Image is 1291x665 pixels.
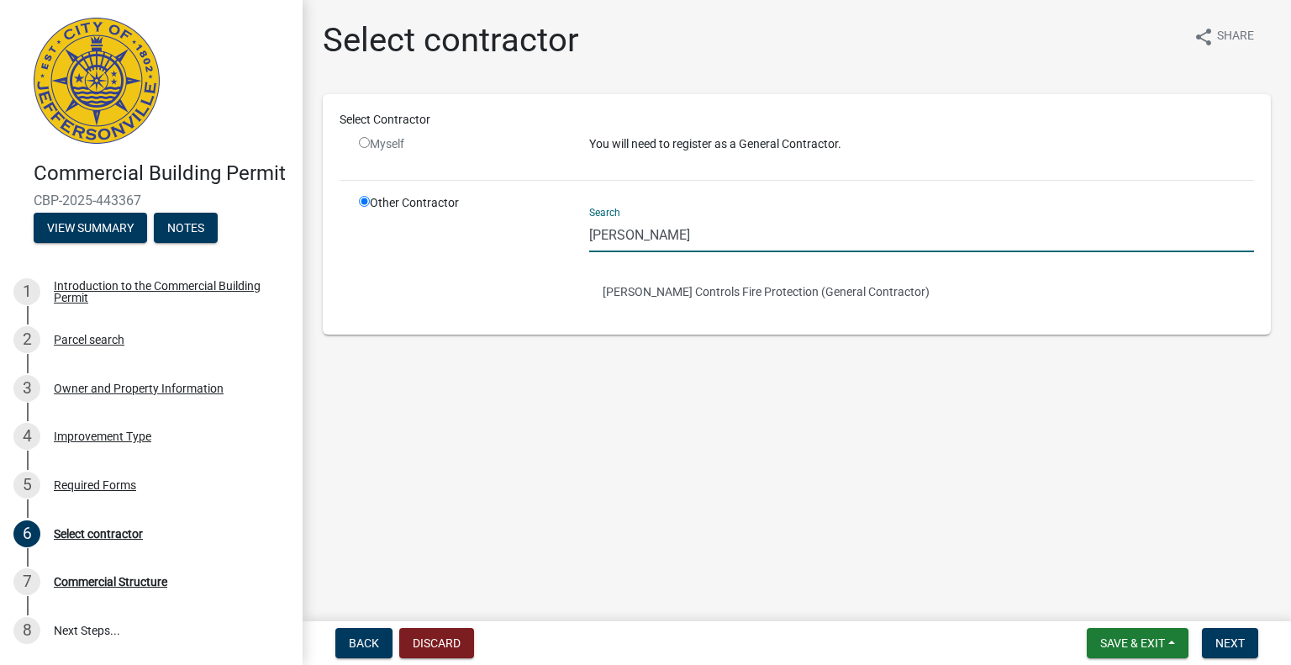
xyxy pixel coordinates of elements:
[154,222,218,235] wm-modal-confirm: Notes
[13,423,40,450] div: 4
[54,479,136,491] div: Required Forms
[1180,20,1267,53] button: shareShare
[346,194,577,318] div: Other Contractor
[1194,27,1214,47] i: share
[589,272,1254,311] button: [PERSON_NAME] Controls Fire Protection (General Contractor)
[399,628,474,658] button: Discard
[13,520,40,547] div: 6
[34,18,160,144] img: City of Jeffersonville, Indiana
[13,375,40,402] div: 3
[34,222,147,235] wm-modal-confirm: Summary
[589,135,1254,153] p: You will need to register as a General Contractor.
[34,213,147,243] button: View Summary
[359,135,564,153] div: Myself
[1215,636,1245,650] span: Next
[34,193,269,208] span: CBP-2025-443367
[13,568,40,595] div: 7
[335,628,393,658] button: Back
[54,576,167,588] div: Commercial Structure
[13,326,40,353] div: 2
[13,278,40,305] div: 1
[1100,636,1165,650] span: Save & Exit
[1217,27,1254,47] span: Share
[589,218,1254,252] input: Search...
[154,213,218,243] button: Notes
[54,430,151,442] div: Improvement Type
[323,20,579,61] h1: Select contractor
[54,280,276,303] div: Introduction to the Commercial Building Permit
[54,528,143,540] div: Select contractor
[1087,628,1188,658] button: Save & Exit
[54,334,124,346] div: Parcel search
[54,383,224,394] div: Owner and Property Information
[13,617,40,644] div: 8
[327,111,1267,129] div: Select Contractor
[349,636,379,650] span: Back
[13,472,40,499] div: 5
[34,161,289,186] h4: Commercial Building Permit
[1202,628,1258,658] button: Next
